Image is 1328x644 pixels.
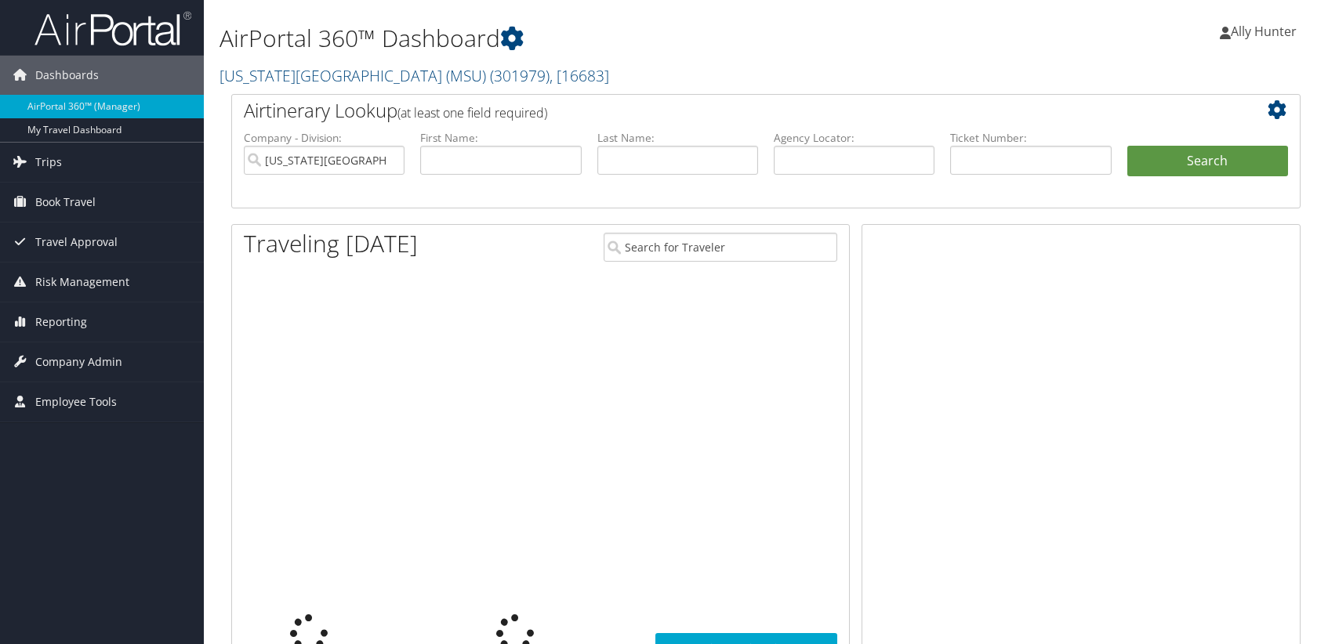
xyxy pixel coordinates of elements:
span: Employee Tools [35,382,117,421]
label: Ticket Number: [950,130,1111,146]
span: Dashboards [35,56,99,95]
h1: Traveling [DATE] [244,227,418,260]
label: Agency Locator: [774,130,934,146]
span: Company Admin [35,342,122,382]
span: Book Travel [35,183,96,222]
a: [US_STATE][GEOGRAPHIC_DATA] (MSU) [220,65,609,86]
span: , [ 16683 ] [550,65,609,86]
label: Company - Division: [244,130,405,146]
label: First Name: [420,130,581,146]
span: Ally Hunter [1231,23,1297,40]
h1: AirPortal 360™ Dashboard [220,22,948,55]
span: Trips [35,143,62,182]
span: Risk Management [35,262,129,302]
span: Reporting [35,302,87,342]
input: Search for Traveler [604,233,837,262]
h2: Airtinerary Lookup [244,97,1199,124]
span: ( 301979 ) [490,65,550,86]
img: airportal-logo.png [34,10,191,47]
label: Last Name: [597,130,758,146]
span: Travel Approval [35,223,118,262]
span: (at least one field required) [397,104,547,121]
button: Search [1127,146,1288,177]
a: Ally Hunter [1220,8,1312,55]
